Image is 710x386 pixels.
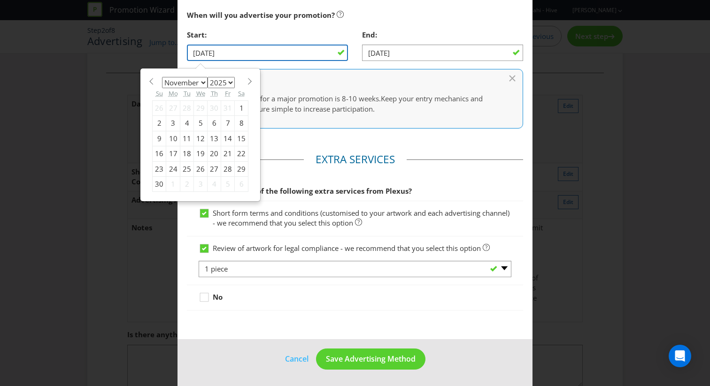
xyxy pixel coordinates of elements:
abbr: Thursday [211,89,218,98]
div: 7 [221,116,235,131]
div: 16 [153,146,166,161]
div: 22 [235,146,248,161]
div: 2 [180,177,194,192]
div: 4 [180,116,194,131]
div: End: [362,25,523,45]
div: 9 [153,131,166,146]
div: 11 [180,131,194,146]
div: 3 [166,116,180,131]
div: 4 [208,177,221,192]
div: 12 [194,131,208,146]
div: 30 [208,100,221,115]
div: 14 [221,131,235,146]
div: 5 [194,116,208,131]
span: The ideal period for a major promotion is 8-10 weeks. [206,94,381,103]
div: 30 [153,177,166,192]
div: 20 [208,146,221,161]
div: 29 [235,161,248,176]
span: Save Advertising Method [326,354,416,364]
abbr: Sunday [156,89,163,98]
div: 24 [166,161,180,176]
div: 6 [208,116,221,131]
div: 17 [166,146,180,161]
div: 3 [194,177,208,192]
strong: No [213,292,223,302]
legend: Extra Services [304,152,407,167]
span: When will you advertise your promotion? [187,10,335,20]
abbr: Saturday [238,89,245,98]
span: Short form terms and conditions (customised to your artwork and each advertising channel) - we re... [213,208,509,227]
abbr: Friday [225,89,231,98]
input: DD/MM/YY [362,45,523,61]
div: 26 [153,100,166,115]
div: 27 [208,161,221,176]
button: Save Advertising Method [316,348,425,370]
div: 1 [235,100,248,115]
div: 27 [166,100,180,115]
div: 13 [208,131,221,146]
span: Review of artwork for legal compliance - we recommend that you select this option [213,243,481,253]
div: Start: [187,25,348,45]
div: 31 [221,100,235,115]
div: 28 [180,100,194,115]
div: 2 [153,116,166,131]
abbr: Monday [169,89,178,98]
a: Cancel [285,353,309,365]
div: 10 [166,131,180,146]
div: 29 [194,100,208,115]
input: DD/MM/YY [187,45,348,61]
div: 19 [194,146,208,161]
span: Would you like any of the following extra services from Plexus? [187,186,412,196]
div: 6 [235,177,248,192]
abbr: Wednesday [196,89,205,98]
div: 1 [166,177,180,192]
span: Keep your entry mechanics and prize pool structure simple to increase participation. [206,94,483,113]
div: 18 [180,146,194,161]
div: 8 [235,116,248,131]
div: 15 [235,131,248,146]
div: 5 [221,177,235,192]
div: 25 [180,161,194,176]
div: 23 [153,161,166,176]
div: 26 [194,161,208,176]
div: Open Intercom Messenger [669,345,691,367]
div: 28 [221,161,235,176]
div: 21 [221,146,235,161]
abbr: Tuesday [184,89,191,98]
